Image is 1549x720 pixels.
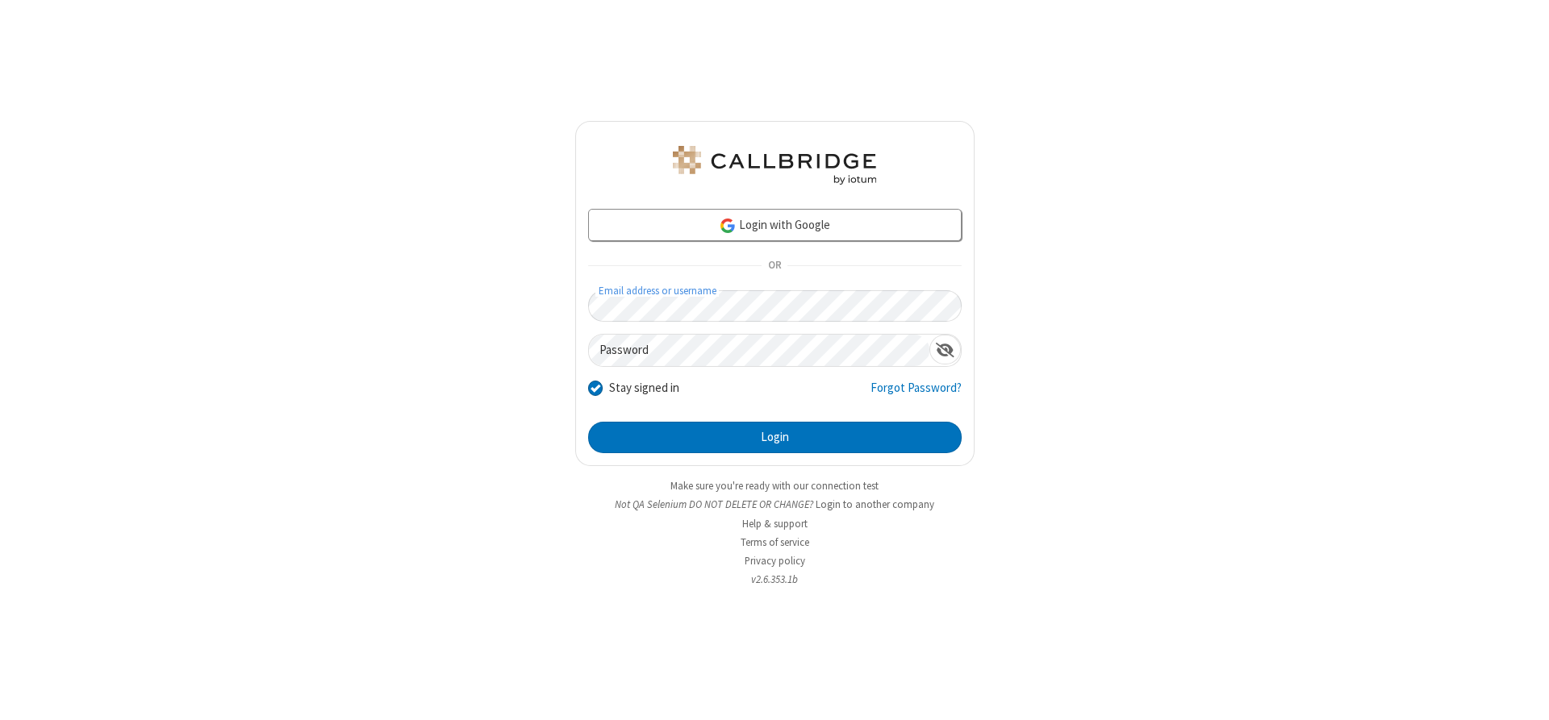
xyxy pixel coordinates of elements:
[589,335,929,366] input: Password
[575,497,975,512] li: Not QA Selenium DO NOT DELETE OR CHANGE?
[745,554,805,568] a: Privacy policy
[1509,678,1537,709] iframe: Chat
[670,479,879,493] a: Make sure you're ready with our connection test
[588,290,962,322] input: Email address or username
[670,146,879,185] img: QA Selenium DO NOT DELETE OR CHANGE
[929,335,961,364] div: Show password
[719,217,737,235] img: google-icon.png
[762,255,787,277] span: OR
[575,572,975,587] li: v2.6.353.1b
[816,497,934,512] button: Login to another company
[588,209,962,241] a: Login with Google
[742,517,808,531] a: Help & support
[741,535,809,549] a: Terms of service
[609,379,679,397] label: Stay signed in
[871,379,962,410] a: Forgot Password?
[588,422,962,454] button: Login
